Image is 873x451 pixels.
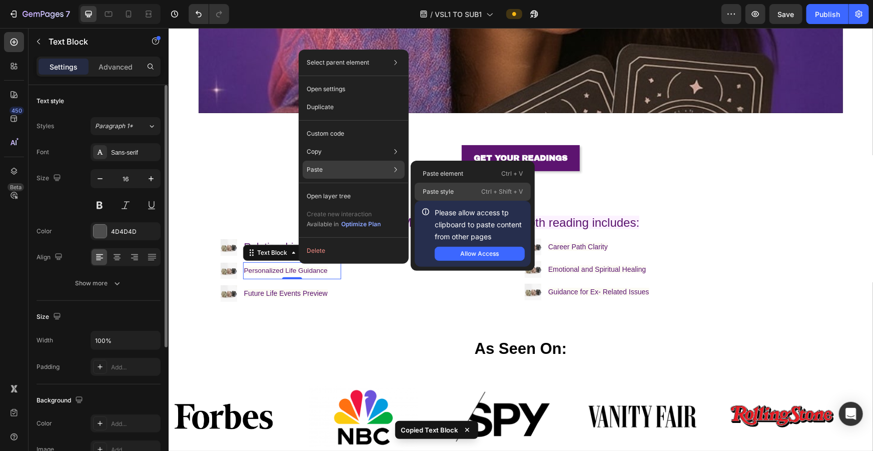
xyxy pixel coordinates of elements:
div: Color [37,227,52,236]
span: VSL1 TO SUB1 [435,9,482,20]
p: Ctrl + V [501,169,523,179]
img: [object Object] [419,358,529,419]
p: Duplicate [307,103,334,112]
span: My award-winning in-depth reading includes: [234,188,471,201]
img: [object Object] [140,358,250,419]
img: [object Object] [280,361,389,416]
img: image_demo.jpg [52,235,69,251]
p: Paste style [423,187,454,196]
p: Paste [307,165,323,174]
div: Width [37,336,53,345]
p: 7 [66,8,70,20]
p: Please allow access tp clipboard to paste content from other pages [435,207,525,243]
div: 4D4D4D [111,227,158,236]
button: Optimize Plan [341,219,381,229]
span: Save [778,10,794,19]
span: Available in [307,220,339,228]
img: [object Object] [559,372,668,405]
div: Font [37,148,49,157]
div: Text style [37,97,64,106]
img: image_demo.jpg [356,211,373,227]
button: 7 [4,4,75,24]
button: Allow Access [435,247,525,261]
button: Delete [303,242,405,260]
p: Copied Text Block [401,425,458,435]
p: Open layer tree [307,192,351,201]
div: Add... [111,363,158,372]
p: Select parent element [307,58,369,67]
span: Emotional and Spiritual Healing [380,237,477,245]
span: Paragraph 1* [95,122,133,131]
a: GET YOUR READINGS [293,117,411,144]
img: image_demo.jpg [52,257,69,274]
span: Guidance for Ex- Related Issues [380,260,481,268]
div: Background [37,394,85,407]
div: Styles [37,122,54,131]
img: [object Object] [1,367,110,411]
div: Text Block [87,220,121,229]
button: Save [769,4,802,24]
div: Allow Access [461,249,499,258]
div: Undo/Redo [189,4,229,24]
div: Align [37,251,65,264]
span: Personalized Life Guidance [76,239,159,246]
p: Paste element [423,169,463,178]
p: Advanced [99,62,133,72]
strong: As Seen On: [306,312,398,329]
div: Beta [8,183,24,191]
span: Career Path Clarity [380,215,439,223]
button: Paragraph 1* [91,117,161,135]
div: Size [37,310,63,324]
div: Open Intercom Messenger [839,402,863,426]
strong: GET YOUR READINGS [305,126,399,134]
div: 450 [10,107,24,115]
div: Padding [37,362,60,371]
span: Future Life Events Preview [76,261,159,269]
iframe: Design area [169,28,873,451]
button: Show more [37,274,161,292]
p: Create new interaction [307,209,381,219]
div: Optimize Plan [341,220,381,229]
p: Text Block [49,36,134,48]
p: Copy [307,147,322,156]
p: Ctrl + Shift + V [481,187,523,197]
p: Open settings [307,85,345,94]
div: Sans-serif [111,148,158,157]
div: Add... [111,419,158,428]
div: Size [37,172,63,185]
input: Auto [91,331,160,349]
button: Publish [806,4,848,24]
img: image_demo.jpg [356,233,373,250]
span: Relationship Insights [76,213,168,224]
span: / [431,9,433,20]
img: image_demo.jpg [52,211,69,228]
div: Color [37,419,52,428]
div: Publish [815,9,840,20]
p: Custom code [307,129,344,138]
div: Show more [76,278,122,288]
p: Settings [50,62,78,72]
img: image_demo.jpg [356,256,373,272]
